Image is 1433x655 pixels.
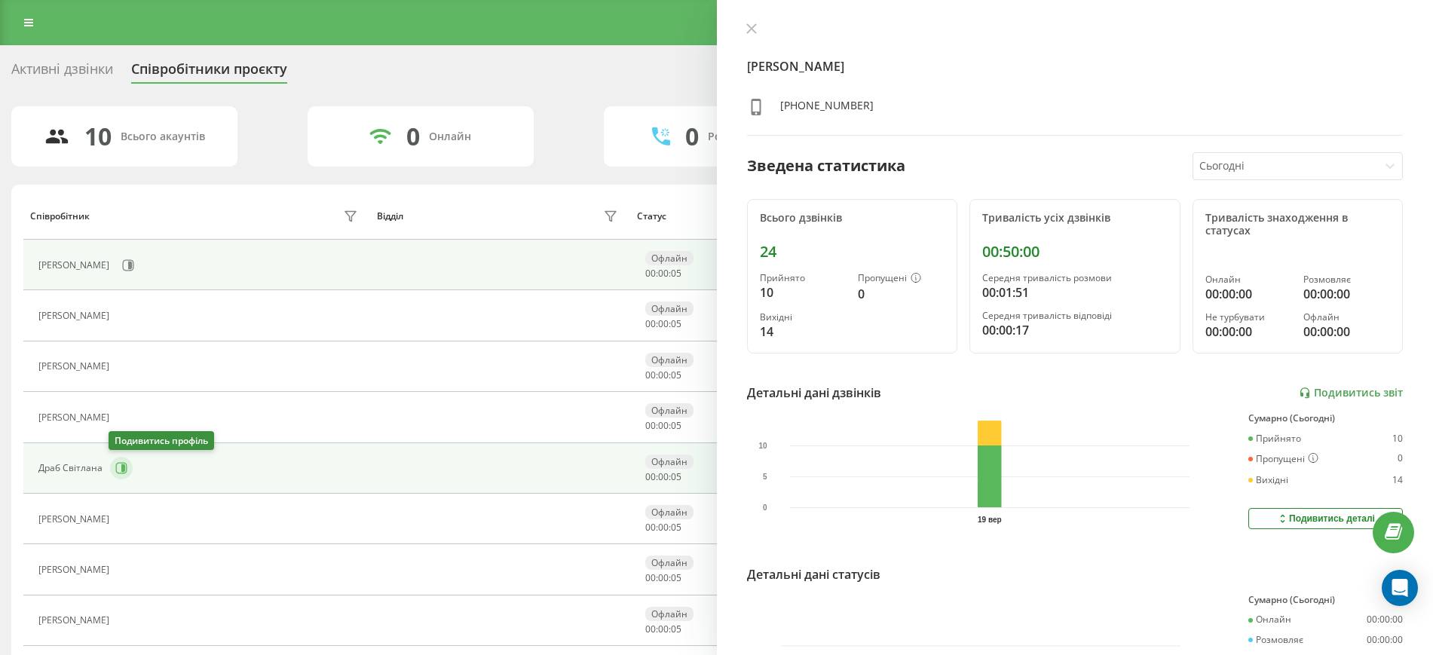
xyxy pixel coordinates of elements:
div: [PERSON_NAME] [38,565,113,575]
span: 05 [671,470,681,483]
div: 00:00:00 [1303,285,1390,303]
div: Не турбувати [1205,312,1292,323]
div: Подивитись профіль [109,431,214,450]
div: Онлайн [429,130,471,143]
div: 00:00:00 [1367,635,1403,645]
span: 05 [671,521,681,534]
span: 00 [658,623,669,635]
div: Детальні дані дзвінків [747,384,881,402]
div: [PERSON_NAME] [38,361,113,372]
span: 00 [658,470,669,483]
div: Онлайн [1205,274,1292,285]
div: Прийнято [1248,433,1301,444]
span: 05 [671,267,681,280]
button: Подивитись деталі [1248,508,1403,529]
text: 19 вер [978,516,1002,524]
span: 00 [645,571,656,584]
div: : : [645,319,681,329]
div: Офлайн [645,301,694,316]
span: 00 [645,419,656,432]
div: 00:00:17 [982,321,1168,339]
span: 05 [671,623,681,635]
div: : : [645,624,681,635]
span: 00 [658,369,669,381]
div: Офлайн [645,505,694,519]
div: Вихідні [760,312,847,323]
span: 00 [645,369,656,381]
div: 00:01:51 [982,283,1168,301]
div: 10 [1392,433,1403,444]
div: 00:00:00 [1367,614,1403,625]
div: 14 [1392,475,1403,485]
div: : : [645,573,681,583]
div: Відділ [377,211,403,222]
div: Співробітники проєкту [131,61,287,84]
div: Зведена статистика [747,155,905,177]
div: Співробітник [30,211,90,222]
div: Сумарно (Сьогодні) [1248,413,1403,424]
span: 00 [658,317,669,330]
div: Всього дзвінків [760,212,945,225]
div: Подивитись деталі [1276,513,1375,525]
div: [PERSON_NAME] [38,412,113,423]
div: Онлайн [1248,614,1291,625]
div: [PERSON_NAME] [38,615,113,626]
div: Тривалість усіх дзвінків [982,212,1168,225]
div: 10 [760,283,847,301]
div: Офлайн [1303,312,1390,323]
div: Розмовляють [708,130,781,143]
span: 00 [658,267,669,280]
div: Тривалість знаходження в статусах [1205,212,1391,237]
div: Офлайн [645,403,694,418]
span: 00 [658,419,669,432]
div: [PERSON_NAME] [38,514,113,525]
div: Розмовляє [1248,635,1303,645]
div: 0 [406,122,420,151]
div: Офлайн [645,556,694,570]
div: Сумарно (Сьогодні) [1248,595,1403,605]
div: 00:00:00 [1205,323,1292,341]
div: Пропущені [858,273,945,285]
span: 00 [645,521,656,534]
div: 00:50:00 [982,243,1168,261]
div: [PHONE_NUMBER] [780,98,874,120]
div: 10 [84,122,112,151]
div: 14 [760,323,847,341]
span: 00 [645,317,656,330]
div: [PERSON_NAME] [38,260,113,271]
div: Пропущені [1248,453,1318,465]
div: Open Intercom Messenger [1382,570,1418,606]
div: : : [645,421,681,431]
text: 10 [758,442,767,450]
div: Активні дзвінки [11,61,113,84]
span: 00 [645,623,656,635]
div: : : [645,268,681,279]
div: Розмовляє [1303,274,1390,285]
div: [PERSON_NAME] [38,311,113,321]
h4: [PERSON_NAME] [747,57,1404,75]
div: Статус [637,211,666,222]
div: Детальні дані статусів [747,565,880,583]
text: 0 [762,503,767,512]
span: 05 [671,419,681,432]
div: Вихідні [1248,475,1288,485]
div: Прийнято [760,273,847,283]
div: : : [645,522,681,533]
a: Подивитись звіт [1299,387,1403,399]
div: Офлайн [645,607,694,621]
span: 05 [671,317,681,330]
div: Всього акаунтів [121,130,205,143]
div: Офлайн [645,251,694,265]
span: 00 [658,521,669,534]
div: 24 [760,243,945,261]
div: 00:00:00 [1303,323,1390,341]
span: 00 [645,267,656,280]
div: 00:00:00 [1205,285,1292,303]
div: 0 [858,285,945,303]
div: Драб Світлана [38,463,106,473]
div: : : [645,370,681,381]
text: 5 [762,473,767,481]
span: 00 [645,470,656,483]
div: : : [645,472,681,482]
span: 05 [671,571,681,584]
